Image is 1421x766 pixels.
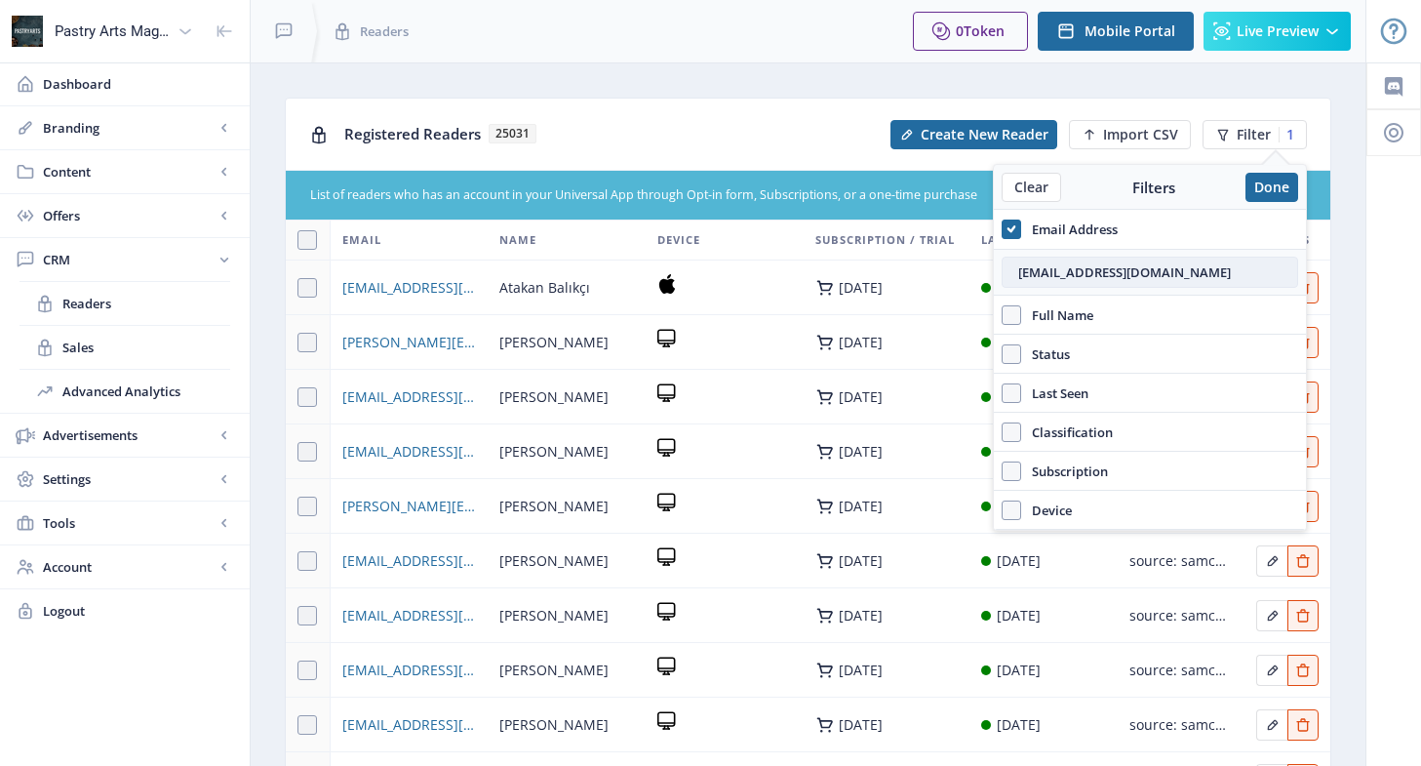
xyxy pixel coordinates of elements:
[1129,659,1227,682] div: source: samcart-purchase
[839,389,883,405] div: [DATE]
[1129,604,1227,627] div: source: samcart-purchase
[342,549,477,573] a: [EMAIL_ADDRESS][DOMAIN_NAME]
[43,557,215,577] span: Account
[342,331,477,354] a: [PERSON_NAME][EMAIL_ADDRESS][DOMAIN_NAME]
[20,326,230,369] a: Sales
[20,370,230,413] a: Advanced Analytics
[360,21,409,41] span: Readers
[342,659,477,682] a: [EMAIL_ADDRESS][DOMAIN_NAME]
[1245,173,1298,202] button: Done
[1287,549,1319,568] a: Edit page
[499,659,609,682] span: [PERSON_NAME]
[1237,127,1271,142] span: Filter
[342,440,477,464] a: [EMAIL_ADDRESS][DOMAIN_NAME]
[1203,120,1307,149] button: Filter1
[1287,604,1319,623] a: Edit page
[62,294,230,313] span: Readers
[839,444,883,460] div: [DATE]
[43,513,215,533] span: Tools
[1002,173,1061,202] button: Clear
[1204,12,1351,51] button: Live Preview
[1021,499,1072,522] span: Device
[913,12,1028,51] button: 0Token
[499,385,609,409] span: [PERSON_NAME]
[342,604,477,627] a: [EMAIL_ADDRESS][DOMAIN_NAME]
[62,382,230,401] span: Advanced Analytics
[890,120,1057,149] button: Create New Reader
[499,549,609,573] span: [PERSON_NAME]
[839,499,883,514] div: [DATE]
[1021,218,1118,241] span: Email Address
[62,338,230,357] span: Sales
[921,127,1048,142] span: Create New Reader
[1069,120,1191,149] button: Import CSV
[1279,127,1294,142] div: 1
[1021,382,1088,405] span: Last Seen
[879,120,1057,149] a: New page
[839,553,883,569] div: [DATE]
[20,282,230,325] a: Readers
[839,335,883,350] div: [DATE]
[499,604,609,627] span: [PERSON_NAME]
[839,280,883,296] div: [DATE]
[657,228,700,252] span: Device
[342,713,477,737] a: [EMAIL_ADDRESS][DOMAIN_NAME]
[43,425,215,445] span: Advertisements
[1021,460,1108,483] span: Subscription
[342,495,477,518] a: [PERSON_NAME][EMAIL_ADDRESS][DOMAIN_NAME]
[839,717,883,733] div: [DATE]
[43,469,215,489] span: Settings
[43,162,215,181] span: Content
[1287,713,1319,732] a: Edit page
[342,385,477,409] a: [EMAIL_ADDRESS][DOMAIN_NAME]
[499,440,609,464] span: [PERSON_NAME]
[43,74,234,94] span: Dashboard
[1085,23,1175,39] span: Mobile Portal
[43,118,215,138] span: Branding
[310,186,1190,205] div: List of readers who has an account in your Universal App through Opt-in form, Subscriptions, or a...
[1129,549,1227,573] div: source: samcart-purchase
[981,228,1045,252] span: Last Seen
[839,608,883,624] div: [DATE]
[12,16,43,47] img: properties.app_icon.png
[43,206,215,225] span: Offers
[499,713,609,737] span: [PERSON_NAME]
[342,228,381,252] span: Email
[1057,120,1191,149] a: New page
[1256,604,1287,623] a: Edit page
[1038,12,1194,51] button: Mobile Portal
[499,331,609,354] span: [PERSON_NAME]
[839,663,883,678] div: [DATE]
[1021,303,1093,327] span: Full Name
[499,276,590,300] span: Atakan Balıkçı
[815,228,955,252] span: Subscription / Trial
[1061,178,1245,197] div: Filters
[997,604,1041,627] div: [DATE]
[43,250,215,269] span: CRM
[1129,713,1227,737] div: source: samcart-purchase
[1021,343,1070,366] span: Status
[1103,127,1178,142] span: Import CSV
[1256,713,1287,732] a: Edit page
[1287,659,1319,677] a: Edit page
[964,21,1005,40] span: Token
[489,124,536,143] span: 25031
[342,276,477,300] a: [EMAIL_ADDRESS][DOMAIN_NAME]
[997,713,1041,737] div: [DATE]
[43,601,234,621] span: Logout
[1237,23,1319,39] span: Live Preview
[1256,549,1287,568] a: Edit page
[499,228,536,252] span: Name
[1021,421,1113,444] span: Classification
[1256,659,1287,677] a: Edit page
[55,10,170,53] div: Pastry Arts Magazine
